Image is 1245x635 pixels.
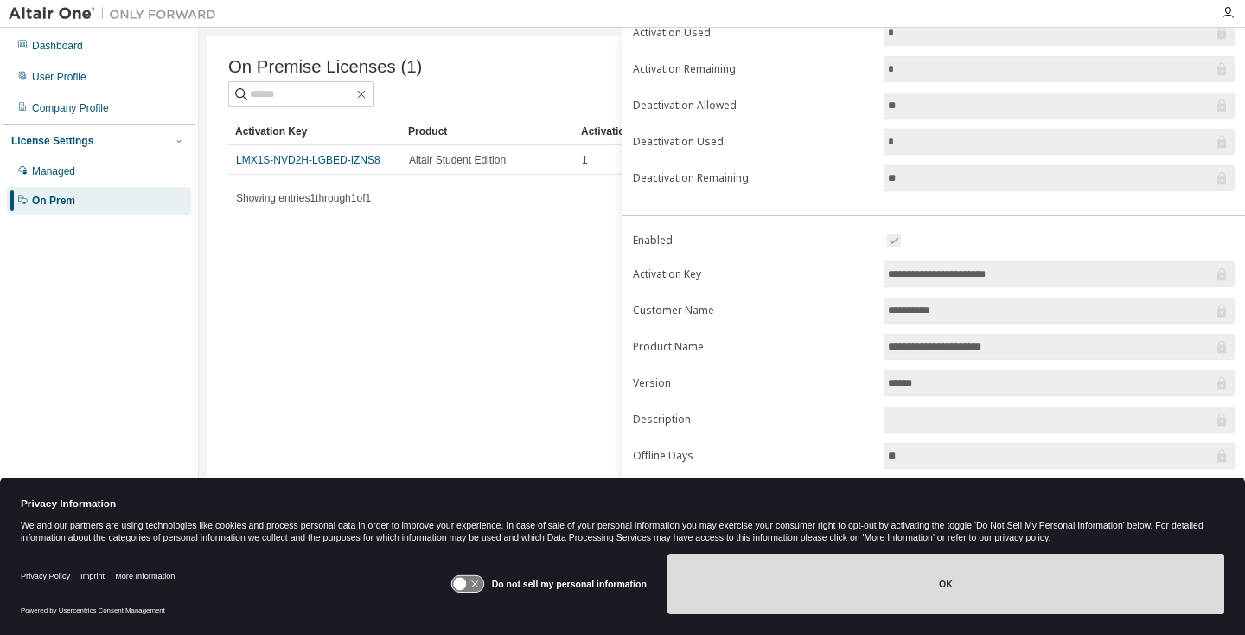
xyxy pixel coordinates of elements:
label: Deactivation Remaining [633,171,873,185]
div: User Profile [32,70,86,84]
label: Description [633,413,873,427]
span: Showing entries 1 through 1 of 1 [236,192,371,204]
div: Activation Key [235,118,394,145]
label: Customer Name [633,304,873,317]
div: On Prem [32,194,75,208]
div: Product [408,118,567,145]
label: Product Name [633,340,873,354]
a: LMX1S-NVD2H-LGBED-IZNS8 [236,154,380,166]
div: Dashboard [32,39,83,53]
label: Enabled [633,234,873,247]
label: Activation Key [633,267,873,281]
div: License Settings [11,134,93,148]
span: On Premise Licenses (1) [228,57,422,77]
label: Activation Remaining [633,62,873,76]
span: Altair Student Edition [409,153,506,167]
label: Version [633,376,873,390]
div: Activation Allowed [581,118,740,145]
img: Altair One [9,5,225,22]
span: 1 [582,153,588,167]
label: Activation Used [633,26,873,40]
div: Managed [32,164,75,178]
label: Deactivation Used [633,135,873,149]
label: Deactivation Allowed [633,99,873,112]
label: Offline Days [633,449,873,463]
div: Company Profile [32,101,109,115]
